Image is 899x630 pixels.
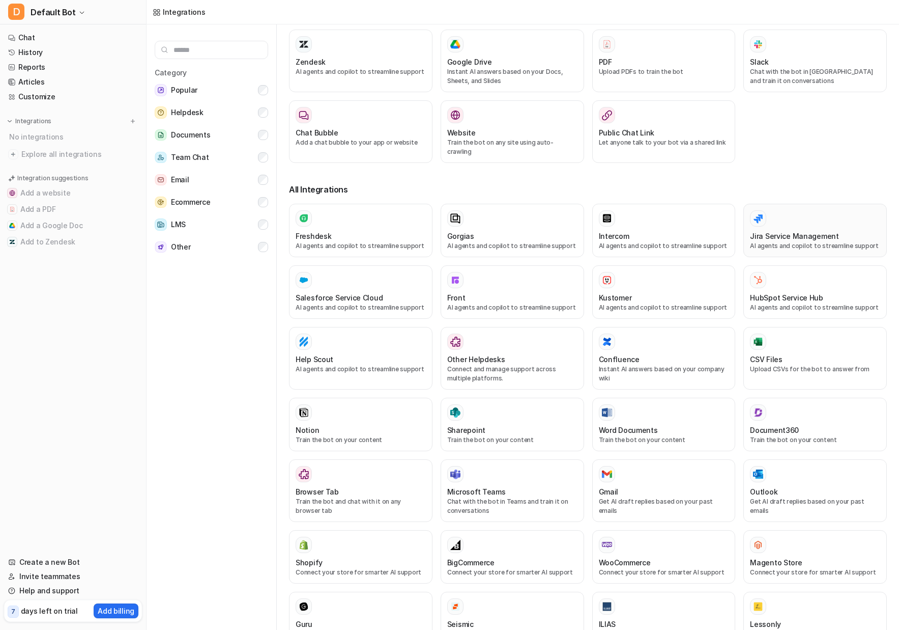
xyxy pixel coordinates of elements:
h3: CSV Files [750,354,782,365]
h3: Kustomer [599,292,632,303]
h3: Slack [750,57,769,67]
button: Salesforce Service Cloud Salesforce Service CloudAI agents and copilot to streamline support [289,265,432,319]
h3: HubSpot Service Hub [750,292,823,303]
h3: Seismic [447,619,474,629]
a: Customize [4,90,142,104]
span: Popular [171,84,197,96]
span: Helpdesk [171,106,204,119]
img: Add to Zendesk [9,239,15,245]
h3: Notion [296,425,319,435]
p: Integrations [15,117,51,125]
h3: Zendesk [296,57,326,67]
h3: Sharepoint [447,425,485,435]
img: LMS [155,218,167,231]
img: Kustomer [602,275,612,285]
img: Help Scout [299,337,309,347]
button: OtherOther [155,237,268,257]
p: Get AI draft replies based on your past emails [599,497,729,515]
h3: Confluence [599,354,640,365]
a: Chat [4,31,142,45]
div: Integrations [163,7,206,17]
img: Slack [753,38,763,50]
img: Browser Tab [299,469,309,479]
button: SlackSlackChat with the bot in [GEOGRAPHIC_DATA] and train it on conversations [743,30,887,92]
button: DocumentsDocuments [155,125,268,145]
img: Add a PDF [9,206,15,212]
h3: Magento Store [750,557,802,568]
img: Ecommerce [155,197,167,208]
button: Add a Google DocAdd a Google Doc [4,217,142,234]
button: Team ChatTeam Chat [155,147,268,168]
p: Train the bot on your content [750,435,880,445]
span: Other [171,241,191,253]
img: Team Chat [155,152,167,163]
button: Add a PDFAdd a PDF [4,201,142,217]
button: GmailGmailGet AI draft replies based on your past emails [592,459,736,522]
p: Integration suggestions [17,174,88,183]
button: OutlookOutlookGet AI draft replies based on your past emails [743,459,887,522]
h3: Google Drive [447,57,492,67]
button: Google DriveGoogle DriveInstant AI answers based on your Docs, Sheets, and Slides [441,30,584,92]
button: SharepointSharepointTrain the bot on your content [441,398,584,451]
h3: Chat Bubble [296,127,338,138]
img: CSV Files [753,337,763,347]
h3: Browser Tab [296,486,339,497]
button: HubSpot Service HubHubSpot Service HubAI agents and copilot to streamline support [743,265,887,319]
button: KustomerKustomerAI agents and copilot to streamline support [592,265,736,319]
a: Reports [4,60,142,74]
h3: Other Helpdesks [447,354,505,365]
button: HelpdeskHelpdesk [155,102,268,123]
button: Jira Service ManagementAI agents and copilot to streamline support [743,204,887,257]
img: Magento Store [753,540,763,550]
h3: Help Scout [296,354,333,365]
a: Articles [4,75,142,89]
a: Create a new Bot [4,555,142,569]
p: Let anyone talk to your bot via a shared link [599,138,729,147]
button: PopularPopular [155,80,268,100]
p: AI agents and copilot to streamline support [296,241,426,251]
h3: Guru [296,619,312,629]
p: AI agents and copilot to streamline support [599,303,729,312]
button: WooCommerceWooCommerceConnect your store for smarter AI support [592,530,736,584]
h3: Jira Service Management [750,231,839,241]
img: Seismic [450,601,460,612]
h3: Document360 [750,425,799,435]
p: Upload PDFs to train the bot [599,67,729,76]
button: GorgiasAI agents and copilot to streamline support [441,204,584,257]
img: WooCommerce [602,542,612,548]
p: Chat with the bot in [GEOGRAPHIC_DATA] and train it on conversations [750,67,880,86]
button: EcommerceEcommerce [155,192,268,212]
span: Explore all integrations [21,146,138,162]
button: Browser TabBrowser TabTrain the bot and chat with it on any browser tab [289,459,432,522]
h3: All Integrations [289,183,887,196]
h3: ILIAS [599,619,616,629]
button: Add a websiteAdd a website [4,185,142,201]
img: Gmail [602,470,612,478]
p: Upload CSVs for the bot to answer from [750,365,880,374]
p: Connect your store for smarter AI support [296,568,426,577]
img: menu_add.svg [129,118,136,125]
img: HubSpot Service Hub [753,275,763,285]
span: Default Bot [31,5,76,19]
span: LMS [171,218,186,231]
img: Notion [299,407,309,418]
button: ShopifyShopifyConnect your store for smarter AI support [289,530,432,584]
h3: Gmail [599,486,619,497]
img: Microsoft Teams [450,469,460,479]
h5: Category [155,67,268,78]
p: Chat with the bot in Teams and train it on conversations [447,497,577,515]
button: FrontFrontAI agents and copilot to streamline support [441,265,584,319]
img: explore all integrations [8,149,18,159]
p: Train the bot on your content [599,435,729,445]
h3: BigCommerce [447,557,495,568]
span: D [8,4,24,20]
img: Documents [155,129,167,141]
button: Chat BubbleAdd a chat bubble to your app or website [289,100,432,163]
h3: Intercom [599,231,629,241]
button: Integrations [4,116,54,126]
button: PDFPDFUpload PDFs to train the bot [592,30,736,92]
img: Salesforce Service Cloud [299,275,309,285]
p: AI agents and copilot to streamline support [296,303,426,312]
button: Magento StoreMagento StoreConnect your store for smarter AI support [743,530,887,584]
button: IntercomAI agents and copilot to streamline support [592,204,736,257]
